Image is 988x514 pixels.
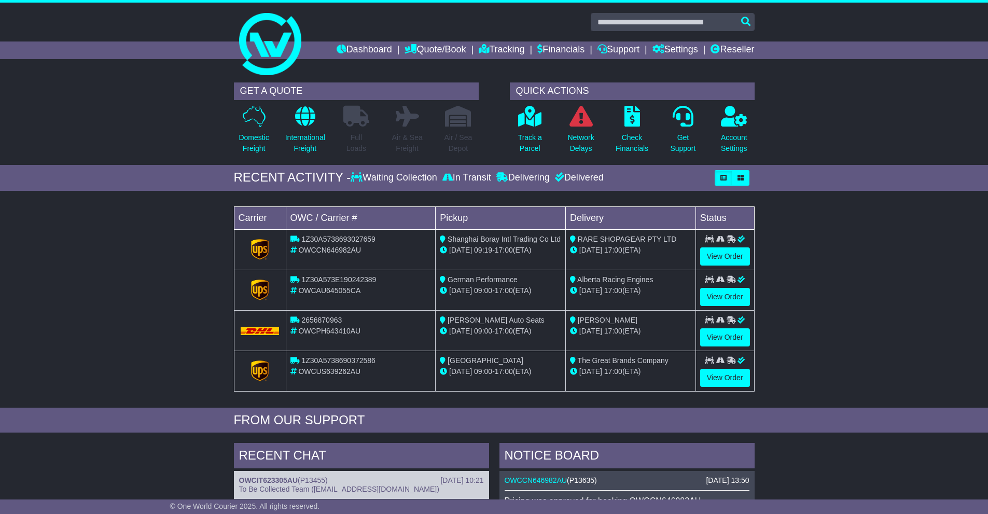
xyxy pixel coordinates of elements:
[505,476,749,485] div: ( )
[251,239,269,260] img: GetCarrierServiceLogo
[337,41,392,59] a: Dashboard
[700,369,750,387] a: View Order
[474,327,492,335] span: 09:00
[494,172,552,184] div: Delivering
[440,476,483,485] div: [DATE] 10:21
[604,327,622,335] span: 17:00
[577,275,653,284] span: Alberta Racing Engines
[351,172,439,184] div: Waiting Collection
[251,360,269,381] img: GetCarrierServiceLogo
[448,356,523,365] span: [GEOGRAPHIC_DATA]
[510,82,755,100] div: QUICK ACTIONS
[706,476,749,485] div: [DATE] 13:50
[449,327,472,335] span: [DATE]
[343,132,369,154] p: Full Loads
[604,246,622,254] span: 17:00
[474,367,492,376] span: 09:00
[578,235,677,243] span: RARE SHOPAGEAR PTY LTD
[569,476,594,484] span: P13635
[474,286,492,295] span: 09:00
[518,105,542,160] a: Track aParcel
[616,132,648,154] p: Check Financials
[301,356,375,365] span: 1Z30A5738690372586
[518,132,542,154] p: Track a Parcel
[578,316,637,324] span: [PERSON_NAME]
[604,367,622,376] span: 17:00
[579,367,602,376] span: [DATE]
[700,288,750,306] a: View Order
[440,285,561,296] div: - (ETA)
[700,247,750,266] a: View Order
[499,443,755,471] div: NOTICE BOARD
[495,367,513,376] span: 17:00
[537,41,585,59] a: Financials
[239,476,298,484] a: OWCIT623305AU
[405,41,466,59] a: Quote/Book
[440,172,494,184] div: In Transit
[234,206,286,229] td: Carrier
[578,356,669,365] span: The Great Brands Company
[286,206,436,229] td: OWC / Carrier #
[239,485,439,493] span: To Be Collected Team ([EMAIL_ADDRESS][DOMAIN_NAME])
[505,496,749,506] p: Pricing was approved for booking OWCCN646982AU.
[298,327,360,335] span: OWCPH643410AU
[298,246,361,254] span: OWCCN646982AU
[552,172,604,184] div: Delivered
[567,132,594,154] p: Network Delays
[301,275,376,284] span: 1Z30A573E190242389
[495,286,513,295] span: 17:00
[234,413,755,428] div: FROM OUR SUPPORT
[474,246,492,254] span: 09:19
[449,246,472,254] span: [DATE]
[234,170,351,185] div: RECENT ACTIVITY -
[440,366,561,377] div: - (ETA)
[579,246,602,254] span: [DATE]
[239,476,484,485] div: ( )
[238,105,269,160] a: DomesticFreight
[449,367,472,376] span: [DATE]
[298,286,360,295] span: OWCAU645055CA
[720,105,748,160] a: AccountSettings
[234,443,489,471] div: RECENT CHAT
[170,502,320,510] span: © One World Courier 2025. All rights reserved.
[285,105,326,160] a: InternationalFreight
[567,105,594,160] a: NetworkDelays
[436,206,566,229] td: Pickup
[448,275,518,284] span: German Performance
[449,286,472,295] span: [DATE]
[495,327,513,335] span: 17:00
[700,328,750,346] a: View Order
[285,132,325,154] p: International Freight
[711,41,754,59] a: Reseller
[670,132,695,154] p: Get Support
[239,132,269,154] p: Domestic Freight
[440,245,561,256] div: - (ETA)
[300,476,325,484] span: P13455
[440,326,561,337] div: - (ETA)
[570,285,691,296] div: (ETA)
[579,327,602,335] span: [DATE]
[615,105,649,160] a: CheckFinancials
[695,206,754,229] td: Status
[298,367,360,376] span: OWCUS639262AU
[670,105,696,160] a: GetSupport
[721,132,747,154] p: Account Settings
[444,132,472,154] p: Air / Sea Depot
[570,326,691,337] div: (ETA)
[241,327,280,335] img: DHL.png
[448,235,561,243] span: Shanghai Boray Intl Trading Co Ltd
[251,280,269,300] img: GetCarrierServiceLogo
[565,206,695,229] td: Delivery
[234,82,479,100] div: GET A QUOTE
[570,366,691,377] div: (ETA)
[579,286,602,295] span: [DATE]
[505,476,567,484] a: OWCCN646982AU
[448,316,545,324] span: [PERSON_NAME] Auto Seats
[301,235,375,243] span: 1Z30A5738693027659
[495,246,513,254] span: 17:00
[652,41,698,59] a: Settings
[604,286,622,295] span: 17:00
[301,316,342,324] span: 2656870963
[597,41,639,59] a: Support
[570,245,691,256] div: (ETA)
